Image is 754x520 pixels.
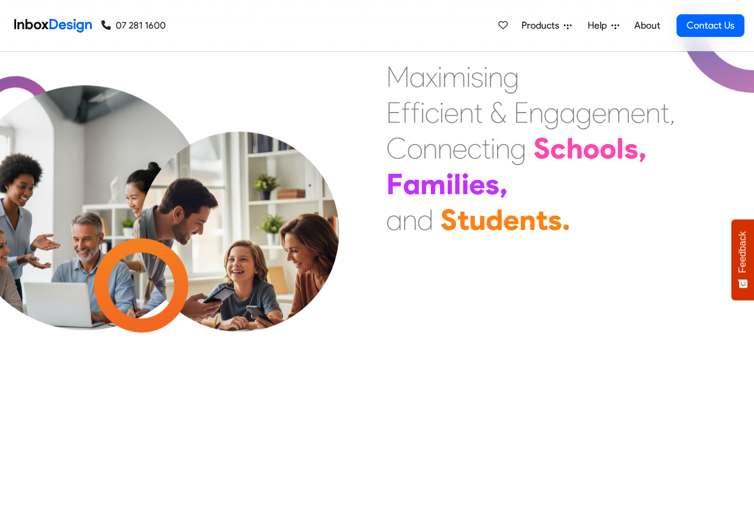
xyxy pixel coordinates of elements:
div: , [638,130,647,166]
div: E [514,95,529,130]
div: n [519,202,536,238]
div: i [439,95,444,130]
div: Maximising Efficient & Engagement, Connecting Schools, Families, and Students. [386,59,675,238]
div: , [499,166,508,202]
div: x [426,59,437,95]
div: d [417,202,433,238]
div: n [488,59,503,95]
div: a [386,202,402,238]
div: c [467,130,482,166]
div: i [466,59,471,95]
div: e [631,95,646,130]
div: m [420,166,446,202]
div: e [469,166,485,202]
div: c [425,95,439,130]
div: u [469,202,486,238]
div: e [444,95,459,130]
div: f [411,95,420,130]
span: Feedback [737,231,748,273]
div: t [474,95,483,130]
div: o [583,130,600,166]
div: t [660,95,669,130]
div: f [401,95,411,130]
div: i [491,130,495,166]
div: & [490,95,507,130]
div: s [485,166,499,202]
div: . [562,202,570,238]
a: Products [517,14,576,38]
img: parents_with_child.png [114,130,364,379]
div: m [607,95,631,130]
div: S [440,202,457,238]
div: o [407,130,423,166]
div: t [457,202,469,238]
div: g [510,130,526,166]
div: o [600,130,616,166]
div: a [409,59,426,95]
div: g [544,95,560,130]
div: s [471,59,483,95]
div: h [566,130,583,166]
div: a [560,95,576,130]
div: i [461,166,469,202]
div: i [437,59,442,95]
div: g [576,95,592,130]
div: m [442,59,466,95]
div: E [386,95,401,130]
div: l [616,130,624,166]
div: , [669,95,675,130]
div: n [529,95,544,130]
div: i [420,95,425,130]
a: 07 281 1600 [101,18,166,33]
div: e [452,130,467,166]
a: About [631,14,663,38]
div: t [482,130,491,166]
div: s [548,202,562,238]
div: M [386,59,409,95]
div: n [423,130,437,166]
span: Help [588,18,612,33]
div: t [536,202,548,238]
div: F [386,166,403,202]
div: n [459,95,474,130]
div: S [533,130,550,166]
div: a [403,166,420,202]
a: Contact Us [677,14,744,37]
div: e [592,95,607,130]
div: d [486,202,503,238]
div: n [402,202,417,238]
div: C [386,130,407,166]
div: l [454,166,461,202]
a: Help [583,14,624,38]
div: c [550,130,566,166]
div: n [646,95,660,130]
div: g [503,59,519,95]
div: e [503,202,519,238]
div: n [437,130,452,166]
div: i [483,59,488,95]
button: Feedback - Show survey [731,219,754,300]
div: n [495,130,510,166]
span: Products [522,18,564,33]
div: i [446,166,454,202]
div: s [624,130,638,166]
